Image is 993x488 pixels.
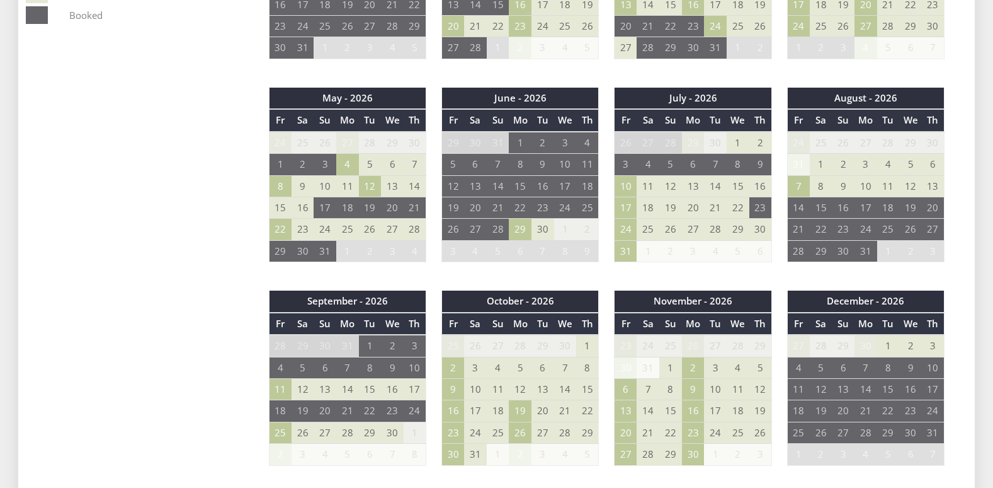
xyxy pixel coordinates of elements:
[576,175,599,197] td: 18
[269,37,292,59] td: 30
[442,291,599,312] th: October - 2026
[381,219,404,240] td: 27
[554,37,577,59] td: 4
[509,109,531,131] th: Mo
[877,240,900,262] td: 1
[877,16,900,37] td: 28
[749,175,772,197] td: 16
[682,154,705,175] td: 6
[359,109,382,131] th: Tu
[269,109,292,131] th: Fr
[810,240,832,262] td: 29
[314,109,336,131] th: Su
[810,16,832,37] td: 25
[922,16,945,37] td: 30
[314,175,336,197] td: 10
[854,197,877,218] td: 17
[336,16,359,37] td: 26
[877,109,900,131] th: Tu
[381,132,404,154] td: 29
[659,37,682,59] td: 29
[637,219,659,240] td: 25
[787,219,810,240] td: 21
[749,240,772,262] td: 6
[659,132,682,154] td: 28
[269,291,426,312] th: September - 2026
[810,154,832,175] td: 1
[810,109,832,131] th: Sa
[787,175,810,197] td: 7
[404,132,426,154] td: 30
[487,132,509,154] td: 31
[832,240,854,262] td: 30
[615,291,771,312] th: November - 2026
[292,132,314,154] td: 25
[922,109,945,131] th: Th
[727,37,749,59] td: 1
[615,175,637,197] td: 10
[832,219,854,240] td: 23
[359,197,382,218] td: 19
[464,175,487,197] td: 13
[442,37,465,59] td: 27
[810,175,832,197] td: 8
[704,37,727,59] td: 31
[381,197,404,218] td: 20
[704,154,727,175] td: 7
[442,313,465,335] th: Fr
[832,37,854,59] td: 3
[832,132,854,154] td: 26
[615,109,637,131] th: Fr
[854,132,877,154] td: 27
[922,175,945,197] td: 13
[509,132,531,154] td: 1
[509,197,531,218] td: 22
[637,240,659,262] td: 1
[269,88,426,109] th: May - 2026
[922,132,945,154] td: 30
[899,240,922,262] td: 2
[404,197,426,218] td: 21
[404,154,426,175] td: 7
[336,313,359,335] th: Mo
[637,109,659,131] th: Sa
[810,197,832,218] td: 15
[67,6,243,24] dd: Booked
[899,175,922,197] td: 12
[336,197,359,218] td: 18
[877,197,900,218] td: 18
[615,240,637,262] td: 31
[682,16,705,37] td: 23
[854,154,877,175] td: 3
[749,132,772,154] td: 2
[292,16,314,37] td: 24
[531,219,554,240] td: 30
[922,154,945,175] td: 6
[787,16,810,37] td: 24
[381,175,404,197] td: 13
[269,16,292,37] td: 23
[487,175,509,197] td: 14
[810,132,832,154] td: 25
[487,37,509,59] td: 1
[554,219,577,240] td: 1
[727,109,749,131] th: We
[269,175,292,197] td: 8
[269,154,292,175] td: 1
[509,37,531,59] td: 2
[637,37,659,59] td: 28
[336,219,359,240] td: 25
[381,240,404,262] td: 3
[292,154,314,175] td: 2
[554,16,577,37] td: 25
[464,109,487,131] th: Sa
[682,240,705,262] td: 3
[531,197,554,218] td: 23
[787,88,944,109] th: August - 2026
[464,313,487,335] th: Sa
[487,197,509,218] td: 21
[727,197,749,218] td: 22
[509,154,531,175] td: 8
[749,16,772,37] td: 26
[637,175,659,197] td: 11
